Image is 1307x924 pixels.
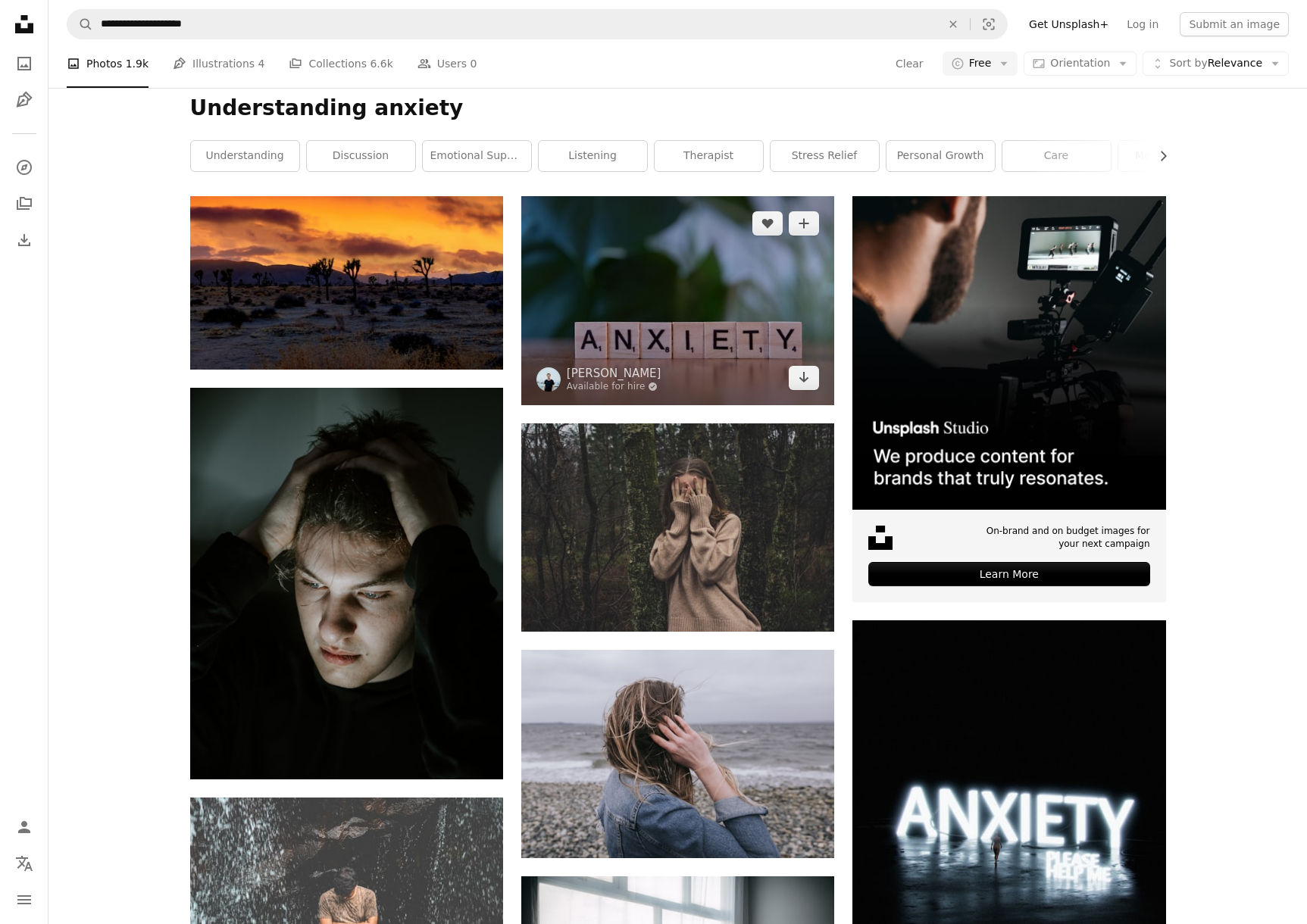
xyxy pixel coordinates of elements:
a: therapist [655,141,763,171]
a: Explore [9,152,39,183]
a: Collections 6.6k [289,39,392,88]
span: 6.6k [370,55,392,72]
img: Go to Markus Winkler's profile [536,367,561,392]
span: On-brand and on budget images for your next campaign [977,525,1149,551]
a: Collections [9,189,39,219]
button: Add to Collection [789,211,819,236]
a: mental health [1118,141,1227,171]
a: woman in black long sleeve shirt [190,576,503,590]
a: On-brand and on budget images for your next campaignLearn More [852,196,1165,602]
a: the sun is setting in the desert with a lot of trees [190,276,503,289]
a: Photos [9,48,39,79]
button: scroll list to the right [1149,141,1166,171]
a: Get Unsplash+ [1020,12,1118,36]
a: personal growth [886,141,995,171]
button: Orientation [1024,52,1137,76]
a: [PERSON_NAME] [567,366,661,381]
a: Illustrations [9,85,39,115]
button: Menu [9,885,39,915]
button: Clear [895,52,924,76]
button: Sort byRelevance [1143,52,1289,76]
a: care [1002,141,1111,171]
a: A wooden block spelling the word anxiety on a table [521,294,834,307]
form: Find visuals sitewide [67,9,1008,39]
a: emotional support [423,141,531,171]
img: A wooden block spelling the word anxiety on a table [521,196,834,404]
a: Users 0 [417,39,477,88]
span: Orientation [1050,57,1110,69]
a: a person standing in a dark area [852,809,1165,823]
button: Submit an image [1180,12,1289,36]
img: woman in blue denim jacket covering her face with her hands [521,650,834,858]
a: Illustrations 4 [173,39,264,88]
button: Like [752,211,783,236]
img: file-1715652217532-464736461acbimage [852,196,1165,509]
button: Search Unsplash [67,10,93,39]
button: Visual search [971,10,1007,39]
a: Home — Unsplash [9,9,39,42]
a: Log in [1118,12,1168,36]
span: Sort by [1169,57,1207,69]
a: discussion [307,141,415,171]
a: woman wearing brown sweater standing on forest [521,520,834,534]
a: Log in / Sign up [9,812,39,842]
span: 0 [471,55,477,72]
a: stress relief [771,141,879,171]
img: woman wearing brown sweater standing on forest [521,423,834,632]
a: a man standing in front of a wall of water [190,895,503,909]
a: Download [789,366,819,390]
img: file-1631678316303-ed18b8b5cb9cimage [868,526,893,550]
div: Learn More [868,562,1149,586]
button: Free [943,52,1018,76]
button: Clear [936,10,970,39]
a: Available for hire [567,381,661,393]
img: woman in black long sleeve shirt [190,388,503,779]
a: understanding [191,141,299,171]
h1: Understanding anxiety [190,95,1166,122]
span: Free [969,56,992,71]
span: Relevance [1169,56,1262,71]
button: Language [9,848,39,879]
a: Download History [9,225,39,255]
span: 4 [258,55,265,72]
img: the sun is setting in the desert with a lot of trees [190,196,503,370]
a: listening [539,141,647,171]
a: woman in blue denim jacket covering her face with her hands [521,747,834,760]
